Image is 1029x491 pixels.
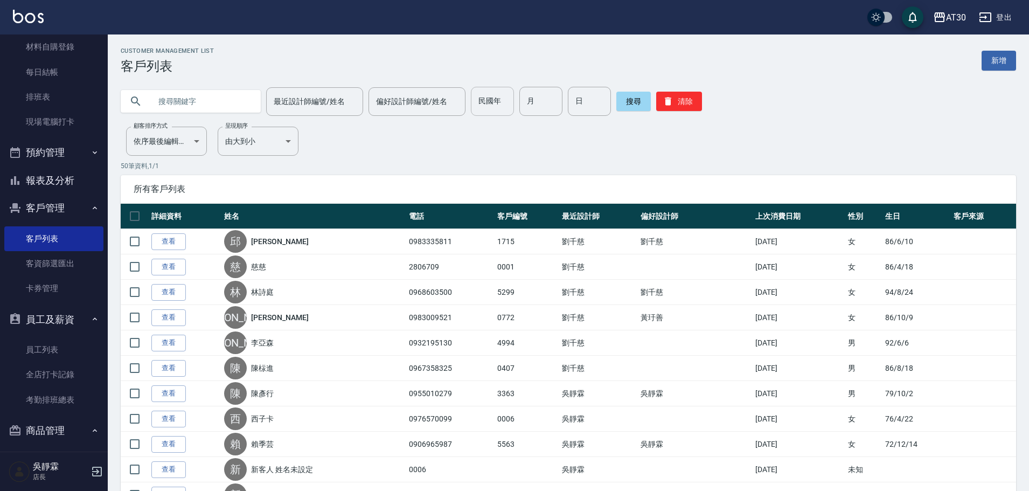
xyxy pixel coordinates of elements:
a: 全店打卡記錄 [4,362,103,387]
a: 員工列表 [4,337,103,362]
a: 慈慈 [251,261,266,272]
td: 0407 [495,356,559,381]
a: 查看 [151,284,186,301]
a: [PERSON_NAME] [251,236,308,247]
td: 3363 [495,381,559,406]
a: 客資篩選匯出 [4,251,103,276]
td: 男 [845,356,882,381]
a: 查看 [151,259,186,275]
td: 92/6/6 [882,330,951,356]
div: [PERSON_NAME] [224,306,247,329]
td: 女 [845,305,882,330]
a: 查看 [151,385,186,402]
h2: Customer Management List [121,47,214,54]
td: 吳靜霖 [559,406,638,432]
td: 0967358325 [406,356,495,381]
a: 查看 [151,461,186,478]
td: 0955010279 [406,381,495,406]
td: 4994 [495,330,559,356]
td: 86/8/18 [882,356,951,381]
td: 女 [845,280,882,305]
td: 吳靜霖 [559,432,638,457]
span: 所有客戶列表 [134,184,1003,195]
td: 0772 [495,305,559,330]
button: AT30 [929,6,970,29]
a: 現場電腦打卡 [4,109,103,134]
td: 男 [845,381,882,406]
button: 登出 [975,8,1016,27]
div: 新 [224,458,247,481]
a: 陳彥行 [251,388,274,399]
td: [DATE] [753,406,845,432]
td: 劉千慈 [559,229,638,254]
div: 由大到小 [218,127,298,156]
td: [DATE] [753,305,845,330]
label: 顧客排序方式 [134,122,168,130]
th: 客戶來源 [951,204,1016,229]
td: 0001 [495,254,559,280]
a: 排班表 [4,85,103,109]
td: 5563 [495,432,559,457]
td: 劉千慈 [559,280,638,305]
a: 查看 [151,360,186,377]
td: 女 [845,254,882,280]
td: 2806709 [406,254,495,280]
td: [DATE] [753,280,845,305]
label: 呈現順序 [225,122,248,130]
td: [DATE] [753,229,845,254]
button: 清除 [656,92,702,111]
img: Logo [13,10,44,23]
div: 慈 [224,255,247,278]
a: 李亞森 [251,337,274,348]
button: 報表及分析 [4,167,103,195]
td: 劉千慈 [638,280,753,305]
div: AT30 [946,11,966,24]
a: 查看 [151,309,186,326]
a: 客戶列表 [4,226,103,251]
td: 72/12/14 [882,432,951,457]
button: 客戶管理 [4,194,103,222]
td: 0983009521 [406,305,495,330]
h5: 吳靜霖 [33,461,88,472]
div: 賴 [224,433,247,455]
img: Person [9,461,30,482]
td: 劉千慈 [638,229,753,254]
h3: 客戶列表 [121,59,214,74]
th: 生日 [882,204,951,229]
td: 吳靜霖 [638,432,753,457]
td: 76/4/22 [882,406,951,432]
a: 材料自購登錄 [4,34,103,59]
td: 79/10/2 [882,381,951,406]
button: 預約管理 [4,139,103,167]
a: 新客人 姓名未設定 [251,464,313,475]
td: 5299 [495,280,559,305]
a: 查看 [151,335,186,351]
td: [DATE] [753,457,845,482]
div: 林 [224,281,247,303]
div: 陳 [224,357,247,379]
a: 新增 [982,51,1016,71]
td: 1715 [495,229,559,254]
th: 最近設計師 [559,204,638,229]
a: 陳柡進 [251,363,274,374]
td: [DATE] [753,356,845,381]
td: 男 [845,330,882,356]
p: 50 筆資料, 1 / 1 [121,161,1016,171]
div: 西 [224,407,247,430]
td: 0906965987 [406,432,495,457]
td: 94/8/24 [882,280,951,305]
td: 86/10/9 [882,305,951,330]
button: 員工及薪資 [4,306,103,334]
td: [DATE] [753,381,845,406]
button: 商品管理 [4,417,103,445]
a: 查看 [151,411,186,427]
td: [DATE] [753,254,845,280]
th: 性別 [845,204,882,229]
td: 未知 [845,457,882,482]
td: 劉千慈 [559,305,638,330]
button: 搜尋 [616,92,651,111]
th: 上次消費日期 [753,204,845,229]
td: 0006 [495,406,559,432]
a: 賴季芸 [251,439,274,449]
td: 86/6/10 [882,229,951,254]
